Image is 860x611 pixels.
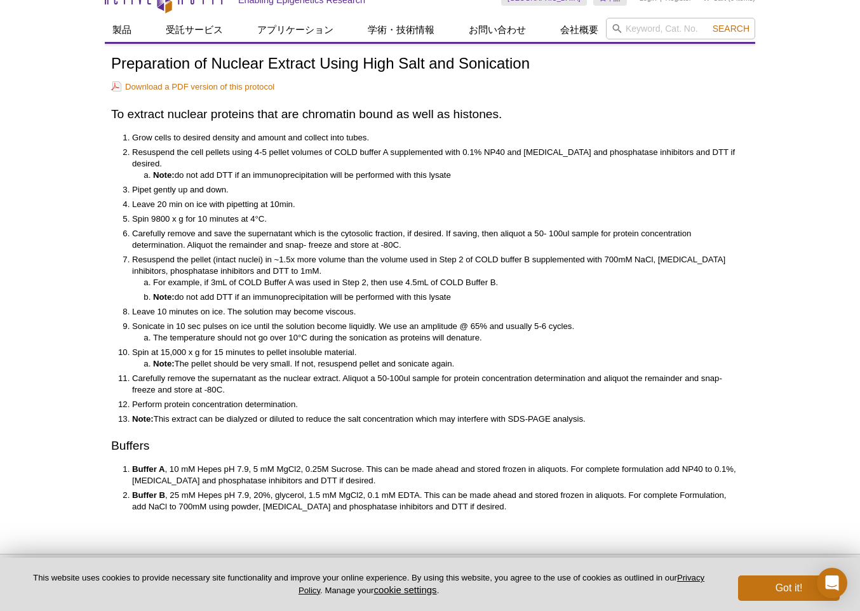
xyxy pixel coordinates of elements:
img: Active Motif, [105,554,251,606]
li: For example, if 3mL of COLD Buffer A was used in Step 2, then use 4.5mL of COLD Buffer B. [153,277,736,288]
h1: Preparation of Nuclear Extract Using High Salt and Sonication [111,55,749,74]
span: Search [713,23,749,34]
strong: Note: [153,292,175,302]
strong: Note: [153,170,175,180]
li: Sonicate in 10 sec pulses on ice until the solution become liquidly. We use an amplitude @ 65% an... [132,321,736,344]
li: Carefully remove and save the supernatant which is the cytosolic fraction, if desired. If saving,... [132,228,736,251]
a: お問い合わせ [461,18,534,42]
a: 学術・技術情報 [360,18,442,42]
li: , 10 mM Hepes pH 7.9, 5 mM MgCl2, 0.25M Sucrose. This can be made ahead and stored frozen in aliq... [132,464,736,487]
li: do not add DTT if an immunoprecipitation will be performed with this lysate [153,292,736,303]
li: Leave 10 minutes on ice. The solution may become viscous. [132,306,736,318]
h2: To extract nuclear proteins that are chromatin bound as well as histones. [111,105,749,123]
li: Perform protein concentration determination. [132,399,736,410]
h2: Buffers [111,437,749,454]
li: Resuspend the pellet (intact nuclei) in ~1.5x more volume than the volume used in Step 2 of COLD ... [132,254,736,303]
p: This website uses cookies to provide necessary site functionality and improve your online experie... [20,572,717,596]
li: Spin 9800 x g for 10 minutes at 4°C. [132,213,736,225]
li: Carefully remove the supernatant as the nuclear extract. Aliquot a 50-100ul sample for protein co... [132,373,736,396]
li: Leave 20 min on ice with pipetting at 10min. [132,199,736,210]
strong: Buffer A [132,464,165,474]
li: Resuspend the cell pellets using 4-5 pellet volumes of COLD buffer A supplemented with 0.1% NP40 ... [132,147,736,181]
button: Got it! [738,575,840,601]
li: The temperature should not go over 10°C during the sonication as proteins will denature. [153,332,736,344]
button: Search [709,23,753,34]
a: 受託サービス [158,18,231,42]
a: 製品 [105,18,139,42]
input: Keyword, Cat. No. [606,18,755,39]
strong: Note: [132,414,154,424]
li: Pipet gently up and down. [132,184,736,196]
a: 会社概要 [553,18,606,42]
strong: Note: [153,359,175,368]
a: Download a PDF version of this protocol [111,81,274,93]
li: The pellet should be very small. If not, resuspend pellet and sonicate again. [153,358,736,370]
li: , 25 mM Hepes pH 7.9, 20%, glycerol, 1.5 mM MgCl2, 0.1 mM EDTA. This can be made ahead and stored... [132,490,736,513]
li: This extract can be dialyzed or diluted to reduce the salt concentration which may interfere with... [132,413,736,425]
li: do not add DTT if an immunoprecipitation will be performed with this lysate [153,170,736,181]
li: Spin at 15,000 x g for 15 minutes to pellet insoluble material. [132,347,736,370]
button: cookie settings [373,584,436,595]
li: Grow cells to desired density and amount and collect into tubes. [132,132,736,144]
a: Privacy Policy [299,573,704,594]
strong: Buffer B [132,490,165,500]
div: Open Intercom Messenger [817,568,847,598]
a: アプリケーション [250,18,341,42]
